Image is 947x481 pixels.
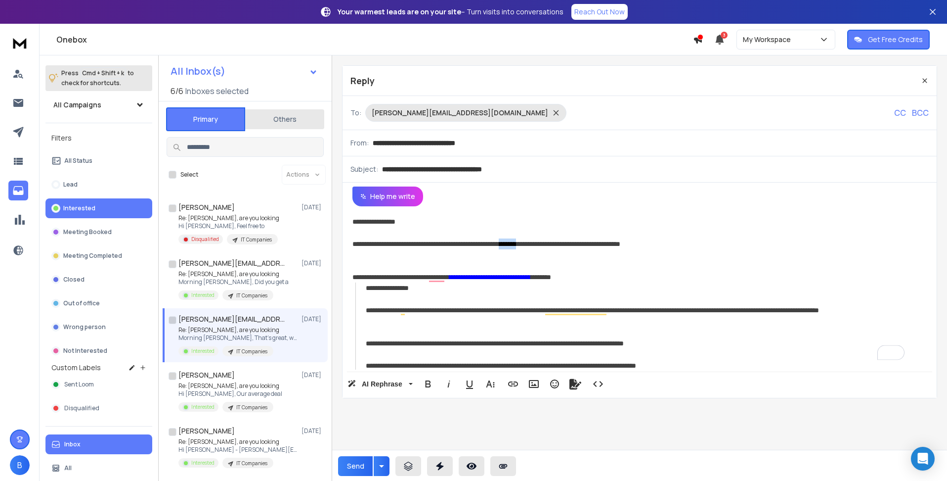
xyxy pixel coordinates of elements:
p: IT Companies [236,460,267,467]
button: Sent Loom [45,375,152,394]
p: Meeting Booked [63,228,112,236]
button: Lead [45,175,152,194]
p: Closed [63,276,85,284]
p: Disqualified [191,236,219,243]
button: Underline (⌘U) [460,374,479,394]
button: Inbox [45,434,152,454]
button: Closed [45,270,152,289]
strong: Your warmest leads are on your site [338,7,461,16]
h1: Onebox [56,34,693,46]
p: Lead [63,181,78,189]
p: IT Companies [236,292,267,299]
p: Reply [350,74,375,88]
h1: All Campaigns [53,100,101,110]
p: Interested [191,291,215,299]
p: [DATE] [301,427,324,435]
p: [DATE] [301,371,324,379]
p: CC [894,107,906,119]
button: Disqualified [45,398,152,418]
p: Morning [PERSON_NAME], That's great, we follow [178,334,297,342]
button: Primary [166,107,245,131]
p: Not Interested [63,347,107,355]
h1: [PERSON_NAME][EMAIL_ADDRESS][DOMAIN_NAME] [178,258,287,268]
button: Code View [589,374,607,394]
span: Sent Loom [64,381,94,388]
p: Re: [PERSON_NAME], are you looking [178,214,279,222]
p: To: [350,108,361,118]
a: Reach Out Now [571,4,628,20]
h3: Filters [45,131,152,145]
p: IT Companies [241,236,272,243]
h3: Custom Labels [51,363,101,373]
button: All Inbox(s) [163,61,326,81]
p: [DATE] [301,315,324,323]
p: [DATE] [301,259,324,267]
p: Out of office [63,299,100,307]
button: All Campaigns [45,95,152,115]
p: Re: [PERSON_NAME], are you looking [178,270,289,278]
button: All [45,458,152,478]
button: Send [338,456,373,476]
p: Get Free Credits [868,35,923,45]
p: Re: [PERSON_NAME], are you looking [178,326,297,334]
p: IT Companies [236,348,267,355]
p: Interested [191,347,215,355]
p: Interested [191,459,215,467]
p: Meeting Completed [63,252,122,260]
span: Cmd + Shift + k [81,67,126,79]
p: Interested [63,204,95,212]
p: Press to check for shortcuts. [61,68,134,88]
label: Select [180,171,198,179]
button: AI Rephrase [345,374,415,394]
p: [PERSON_NAME][EMAIL_ADDRESS][DOMAIN_NAME] [372,108,548,118]
p: Reach Out Now [574,7,625,17]
button: Interested [45,198,152,218]
button: Insert Link (⌘K) [504,374,522,394]
p: IT Companies [236,404,267,411]
span: 3 [721,32,728,39]
p: Wrong person [63,323,106,331]
p: Hi [PERSON_NAME] - [PERSON_NAME][EMAIL_ADDRESS][DOMAIN_NAME] Thanks [178,446,297,454]
p: Hi [PERSON_NAME], Our average deal [178,390,282,398]
img: logo [10,34,30,52]
button: Meeting Booked [45,222,152,242]
div: Open Intercom Messenger [911,447,935,471]
p: Re: [PERSON_NAME], are you looking [178,438,297,446]
button: Bold (⌘B) [419,374,437,394]
p: My Workspace [743,35,795,45]
button: Signature [566,374,585,394]
p: [DATE] [301,203,324,211]
p: Morning [PERSON_NAME], Did you get a [178,278,289,286]
div: To enrich screen reader interactions, please activate Accessibility in Grammarly extension settings [343,206,937,370]
h1: [PERSON_NAME][EMAIL_ADDRESS][DOMAIN_NAME] [178,314,287,324]
p: – Turn visits into conversations [338,7,563,17]
button: Out of office [45,293,152,313]
button: Get Free Credits [847,30,930,49]
button: All Status [45,151,152,171]
button: Not Interested [45,341,152,361]
p: From: [350,138,369,148]
button: Meeting Completed [45,246,152,266]
button: More Text [481,374,500,394]
button: Wrong person [45,317,152,337]
p: All [64,464,72,472]
h1: [PERSON_NAME] [178,426,235,436]
p: Re: [PERSON_NAME], are you looking [178,382,282,390]
button: Others [245,108,324,130]
span: 6 / 6 [171,85,183,97]
button: Help me write [352,187,423,206]
button: Italic (⌘I) [439,374,458,394]
h1: All Inbox(s) [171,66,225,76]
p: Interested [191,403,215,411]
p: All Status [64,157,92,165]
button: Insert Image (⌘P) [524,374,543,394]
button: B [10,455,30,475]
h1: [PERSON_NAME] [178,370,235,380]
p: Hi [PERSON_NAME], Feel free to [178,222,279,230]
h3: Inboxes selected [185,85,249,97]
h1: [PERSON_NAME] [178,202,235,212]
span: AI Rephrase [360,380,404,388]
p: Inbox [64,440,81,448]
